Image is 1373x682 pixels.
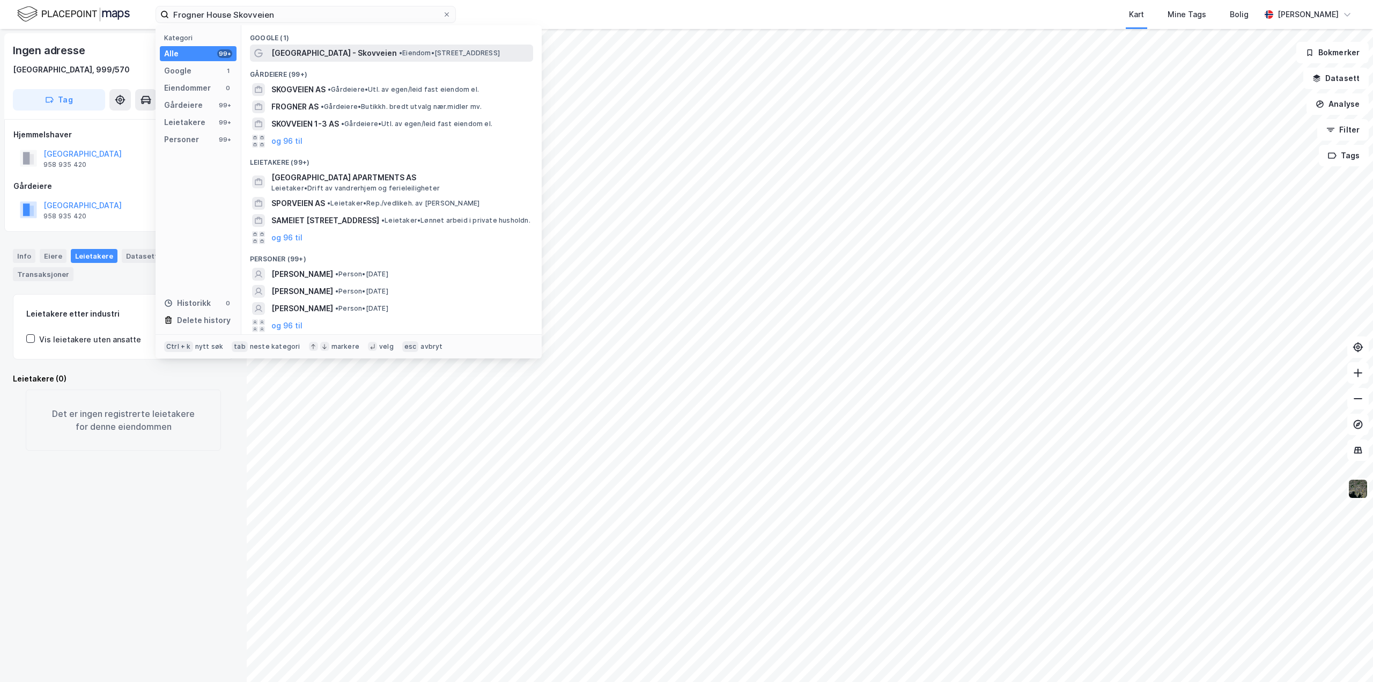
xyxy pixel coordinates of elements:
[335,270,388,278] span: Person • [DATE]
[232,341,248,352] div: tab
[250,342,300,351] div: neste kategori
[13,267,73,281] div: Transaksjoner
[335,270,338,278] span: •
[321,102,482,111] span: Gårdeiere • Butikkh. bredt utvalg nær.midler mv.
[1296,42,1369,63] button: Bokmerker
[327,199,330,207] span: •
[271,135,302,148] button: og 96 til
[13,89,105,111] button: Tag
[1168,8,1206,21] div: Mine Tags
[271,285,333,298] span: [PERSON_NAME]
[271,118,339,130] span: SKOVVEIEN 1-3 AS
[217,118,232,127] div: 99+
[169,6,442,23] input: Søk på adresse, matrikkel, gårdeiere, leietakere eller personer
[321,102,324,111] span: •
[1278,8,1339,21] div: [PERSON_NAME]
[1303,68,1369,89] button: Datasett
[335,304,338,312] span: •
[241,25,542,45] div: Google (1)
[164,34,237,42] div: Kategori
[271,231,302,244] button: og 96 til
[335,287,338,295] span: •
[271,319,302,332] button: og 96 til
[164,99,203,112] div: Gårdeiere
[1317,119,1369,141] button: Filter
[1319,630,1373,682] iframe: Chat Widget
[1129,8,1144,21] div: Kart
[328,85,479,94] span: Gårdeiere • Utl. av egen/leid fast eiendom el.
[217,49,232,58] div: 99+
[224,67,232,75] div: 1
[381,216,530,225] span: Leietaker • Lønnet arbeid i private husholdn.
[13,42,87,59] div: Ingen adresse
[71,249,117,263] div: Leietakere
[335,287,388,296] span: Person • [DATE]
[122,249,162,263] div: Datasett
[335,304,388,313] span: Person • [DATE]
[271,197,325,210] span: SPORVEIEN AS
[1348,479,1368,499] img: 9k=
[241,62,542,81] div: Gårdeiere (99+)
[43,212,86,221] div: 958 935 420
[399,49,402,57] span: •
[195,342,224,351] div: nytt søk
[26,307,220,320] div: Leietakere etter industri
[26,390,221,451] div: Det er ingen registrerte leietakere for denne eiendommen
[40,249,67,263] div: Eiere
[1230,8,1249,21] div: Bolig
[164,133,199,146] div: Personer
[271,302,333,315] span: [PERSON_NAME]
[381,216,385,224] span: •
[164,47,179,60] div: Alle
[164,341,193,352] div: Ctrl + k
[43,160,86,169] div: 958 935 420
[217,101,232,109] div: 99+
[271,47,397,60] span: [GEOGRAPHIC_DATA] - Skovveien
[217,135,232,144] div: 99+
[13,372,234,385] div: Leietakere (0)
[271,100,319,113] span: FROGNER AS
[341,120,344,128] span: •
[241,150,542,169] div: Leietakere (99+)
[13,180,233,193] div: Gårdeiere
[379,342,394,351] div: velg
[13,249,35,263] div: Info
[271,214,379,227] span: SAMEIET [STREET_ADDRESS]
[164,116,205,129] div: Leietakere
[164,64,191,77] div: Google
[241,246,542,266] div: Personer (99+)
[420,342,442,351] div: avbryt
[13,63,130,76] div: [GEOGRAPHIC_DATA], 999/570
[17,5,130,24] img: logo.f888ab2527a4732fd821a326f86c7f29.svg
[341,120,492,128] span: Gårdeiere • Utl. av egen/leid fast eiendom el.
[39,333,141,346] div: Vis leietakere uten ansatte
[402,341,419,352] div: esc
[328,85,331,93] span: •
[224,299,232,307] div: 0
[271,171,529,184] span: [GEOGRAPHIC_DATA] APARTMENTS AS
[271,83,326,96] span: SKOGVEIEN AS
[13,128,233,141] div: Hjemmelshaver
[164,82,211,94] div: Eiendommer
[399,49,500,57] span: Eiendom • [STREET_ADDRESS]
[327,199,479,208] span: Leietaker • Rep./vedlikeh. av [PERSON_NAME]
[224,84,232,92] div: 0
[177,314,231,327] div: Delete history
[271,184,440,193] span: Leietaker • Drift av vandrerhjem og ferieleiligheter
[331,342,359,351] div: markere
[164,297,211,310] div: Historikk
[1306,93,1369,115] button: Analyse
[1319,145,1369,166] button: Tags
[271,268,333,281] span: [PERSON_NAME]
